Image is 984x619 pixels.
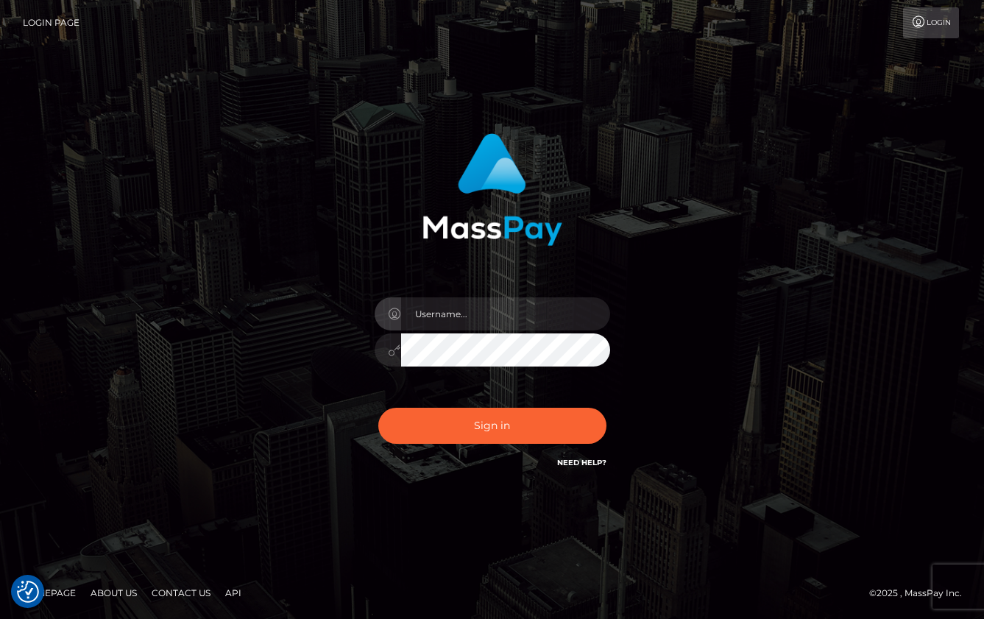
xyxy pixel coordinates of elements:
a: About Us [85,581,143,604]
a: API [219,581,247,604]
a: Login Page [23,7,79,38]
div: © 2025 , MassPay Inc. [869,585,973,601]
a: Login [903,7,959,38]
input: Username... [401,297,610,330]
a: Homepage [16,581,82,604]
button: Consent Preferences [17,581,39,603]
a: Contact Us [146,581,216,604]
button: Sign in [378,408,606,444]
a: Need Help? [557,458,606,467]
img: Revisit consent button [17,581,39,603]
img: MassPay Login [422,133,562,246]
